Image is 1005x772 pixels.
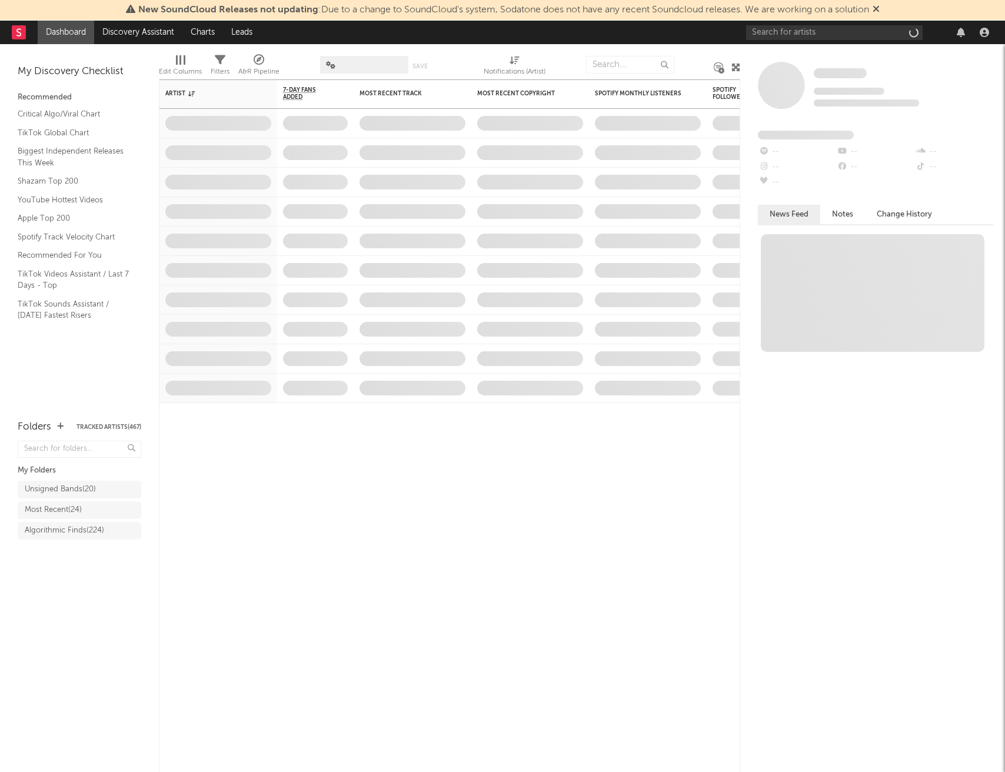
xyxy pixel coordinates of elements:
a: Unsigned Bands(20) [18,481,141,498]
span: 7-Day Fans Added [283,86,330,101]
span: Tracking Since: [DATE] [814,88,884,95]
a: Dashboard [38,21,94,44]
div: Notifications (Artist) [484,50,545,84]
a: Most Recent(24) [18,501,141,519]
div: -- [758,144,836,159]
input: Search for folders... [18,441,141,458]
a: Leads [223,21,261,44]
a: Charts [182,21,223,44]
div: Most Recent ( 24 ) [25,503,82,517]
a: Recommended For You [18,249,129,262]
div: Spotify Followers [713,86,754,101]
div: -- [758,159,836,175]
div: Most Recent Track [360,90,448,97]
a: Some Artist [814,68,867,79]
button: Save [412,63,428,69]
div: Recommended [18,91,141,105]
span: Some Artist [814,68,867,78]
a: Spotify Track Velocity Chart [18,231,129,244]
a: Shazam Top 200 [18,175,129,188]
span: New SoundCloud Releases not updating [138,5,318,15]
div: Spotify Monthly Listeners [595,90,683,97]
div: -- [836,159,914,175]
div: Edit Columns [159,50,202,84]
span: Fans Added by Platform [758,131,854,139]
button: Change History [865,205,944,224]
div: -- [915,144,993,159]
div: Folders [18,420,51,434]
button: Tracked Artists(467) [76,424,141,430]
div: Algorithmic Finds ( 224 ) [25,524,104,538]
div: -- [915,159,993,175]
input: Search for artists [746,25,923,40]
div: Most Recent Copyright [477,90,565,97]
div: Artist [165,90,254,97]
a: TikTok Videos Assistant / Last 7 Days - Top [18,268,129,292]
div: Unsigned Bands ( 20 ) [25,482,96,497]
div: My Folders [18,464,141,478]
a: Biggest Independent Releases This Week [18,145,129,169]
div: Filters [211,50,229,84]
div: A&R Pipeline [238,65,279,79]
div: Edit Columns [159,65,202,79]
input: Search... [586,56,674,74]
a: Apple Top 200 [18,212,129,225]
button: News Feed [758,205,820,224]
a: Algorithmic Finds(224) [18,522,141,540]
button: Notes [820,205,865,224]
div: Filters [211,65,229,79]
span: : Due to a change to SoundCloud's system, Sodatone does not have any recent Soundcloud releases. ... [138,5,869,15]
div: -- [836,144,914,159]
span: 0 fans last week [814,99,919,107]
span: Dismiss [873,5,880,15]
a: YouTube Hottest Videos [18,194,129,207]
div: A&R Pipeline [238,50,279,84]
a: TikTok Global Chart [18,127,129,139]
a: Critical Algo/Viral Chart [18,108,129,121]
a: Discovery Assistant [94,21,182,44]
div: Notifications (Artist) [484,65,545,79]
div: My Discovery Checklist [18,65,141,79]
a: TikTok Sounds Assistant / [DATE] Fastest Risers [18,298,129,322]
div: -- [758,175,836,190]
